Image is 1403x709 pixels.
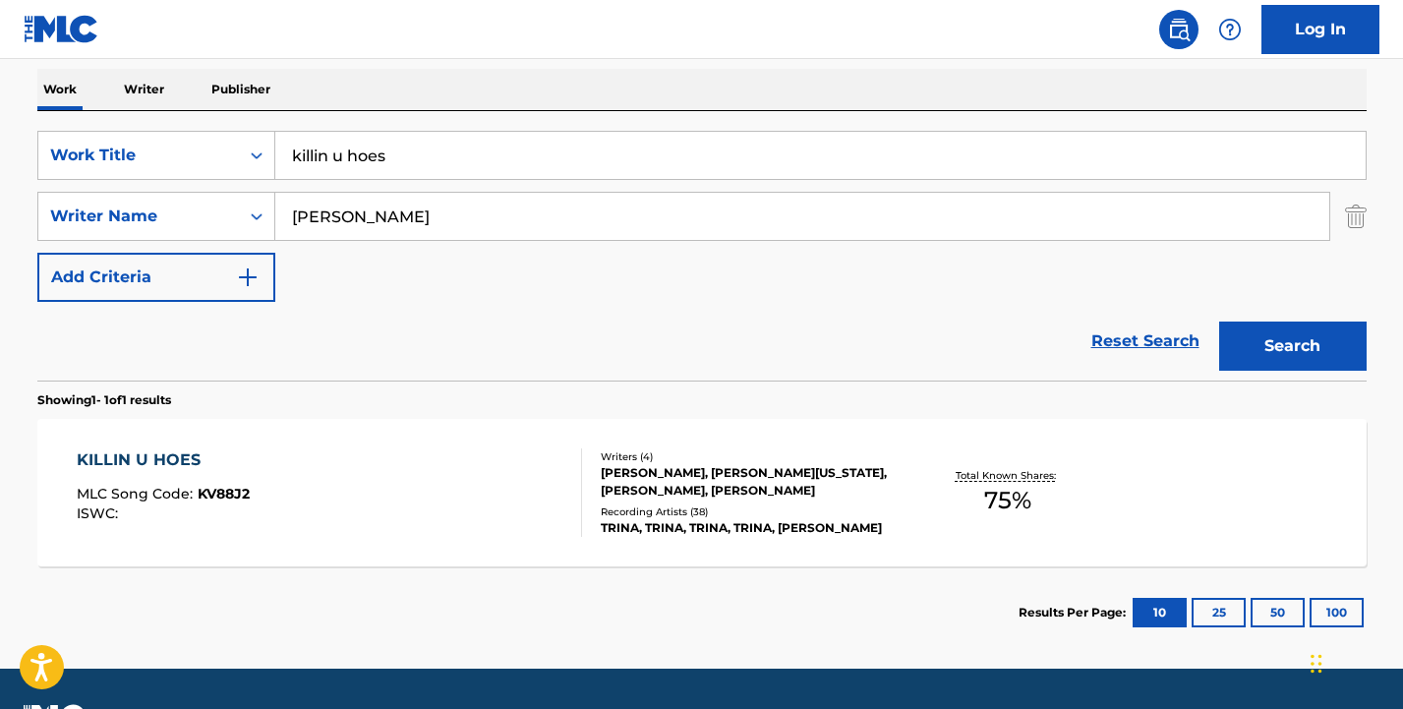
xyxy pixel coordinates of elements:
[956,468,1061,483] p: Total Known Shares:
[601,449,898,464] div: Writers ( 4 )
[77,485,198,502] span: MLC Song Code :
[1133,598,1187,627] button: 10
[1251,598,1305,627] button: 50
[205,69,276,110] p: Publisher
[1192,598,1246,627] button: 25
[37,391,171,409] p: Showing 1 - 1 of 1 results
[1305,615,1403,709] iframe: Chat Widget
[1081,320,1209,363] a: Reset Search
[24,15,99,43] img: MLC Logo
[77,448,250,472] div: KILLIN U HOES
[37,69,83,110] p: Work
[236,266,260,289] img: 9d2ae6d4665cec9f34b9.svg
[601,504,898,519] div: Recording Artists ( 38 )
[601,519,898,537] div: TRINA, TRINA, TRINA, TRINA, [PERSON_NAME]
[1345,192,1367,241] img: Delete Criterion
[1219,322,1367,371] button: Search
[1159,10,1198,49] a: Public Search
[1310,598,1364,627] button: 100
[1019,604,1131,621] p: Results Per Page:
[37,131,1367,381] form: Search Form
[50,205,227,228] div: Writer Name
[1210,10,1250,49] div: Help
[37,419,1367,566] a: KILLIN U HOESMLC Song Code:KV88J2ISWC:Writers (4)[PERSON_NAME], [PERSON_NAME][US_STATE], [PERSON_...
[77,504,123,522] span: ISWC :
[50,144,227,167] div: Work Title
[37,253,275,302] button: Add Criteria
[198,485,250,502] span: KV88J2
[1261,5,1379,54] a: Log In
[1218,18,1242,41] img: help
[984,483,1031,518] span: 75 %
[601,464,898,500] div: [PERSON_NAME], [PERSON_NAME][US_STATE], [PERSON_NAME], [PERSON_NAME]
[1311,634,1322,693] div: Drag
[1167,18,1191,41] img: search
[118,69,170,110] p: Writer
